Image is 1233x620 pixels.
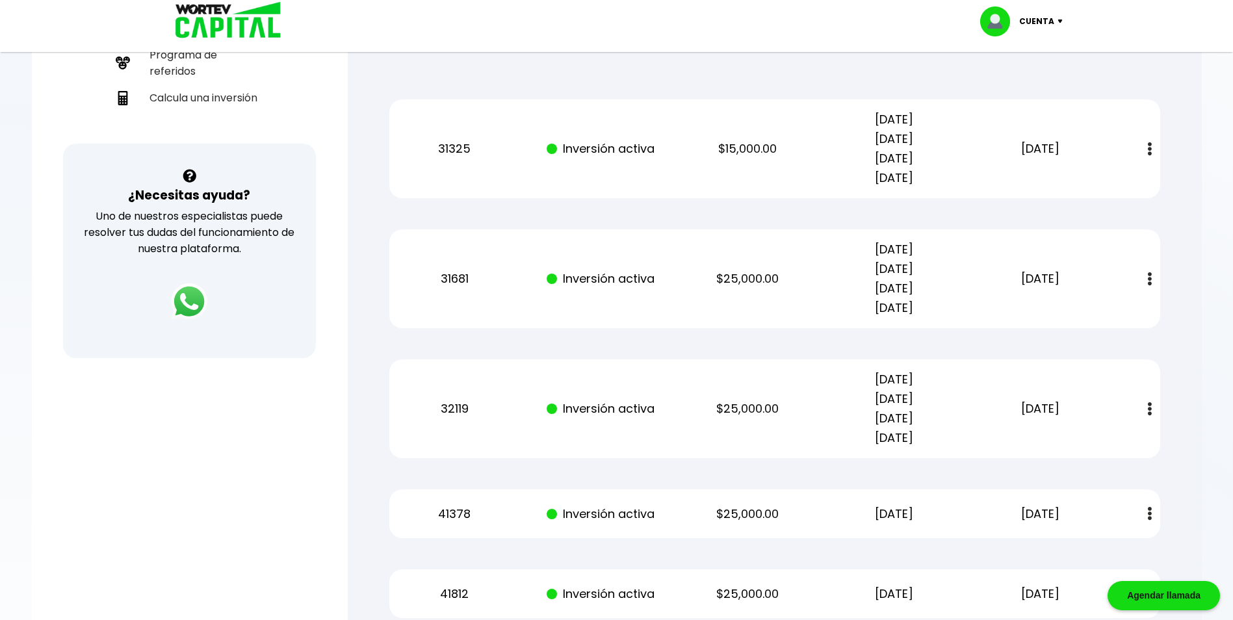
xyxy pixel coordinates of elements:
p: [DATE] [979,504,1102,524]
h3: ¿Necesitas ayuda? [128,186,250,205]
p: 31325 [393,139,516,159]
img: calculadora-icon.17d418c4.svg [116,91,130,105]
p: Cuenta [1019,12,1054,31]
p: [DATE] [DATE] [DATE] [DATE] [832,240,955,318]
p: Inversión activa [539,269,663,289]
p: 41812 [393,584,516,604]
p: 31681 [393,269,516,289]
p: [DATE] [832,584,955,604]
a: Calcula una inversión [110,84,268,111]
p: Inversión activa [539,399,663,419]
img: recomiendanos-icon.9b8e9327.svg [116,56,130,70]
p: [DATE] [DATE] [DATE] [DATE] [832,110,955,188]
a: Programa de referidos [110,42,268,84]
p: [DATE] [979,399,1102,419]
p: $25,000.00 [686,504,809,524]
img: icon-down [1054,19,1072,23]
img: logos_whatsapp-icon.242b2217.svg [171,283,207,320]
p: [DATE] [979,269,1102,289]
p: $25,000.00 [686,269,809,289]
div: Agendar llamada [1108,581,1220,610]
p: 41378 [393,504,516,524]
p: $15,000.00 [686,139,809,159]
p: Inversión activa [539,139,663,159]
p: [DATE] [979,139,1102,159]
p: [DATE] [DATE] [DATE] [DATE] [832,370,955,448]
p: Inversión activa [539,584,663,604]
p: [DATE] [832,504,955,524]
p: $25,000.00 [686,584,809,604]
p: [DATE] [979,584,1102,604]
p: 32119 [393,399,516,419]
p: $25,000.00 [686,399,809,419]
p: Uno de nuestros especialistas puede resolver tus dudas del funcionamiento de nuestra plataforma. [80,208,299,257]
img: profile-image [980,6,1019,36]
p: Inversión activa [539,504,663,524]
